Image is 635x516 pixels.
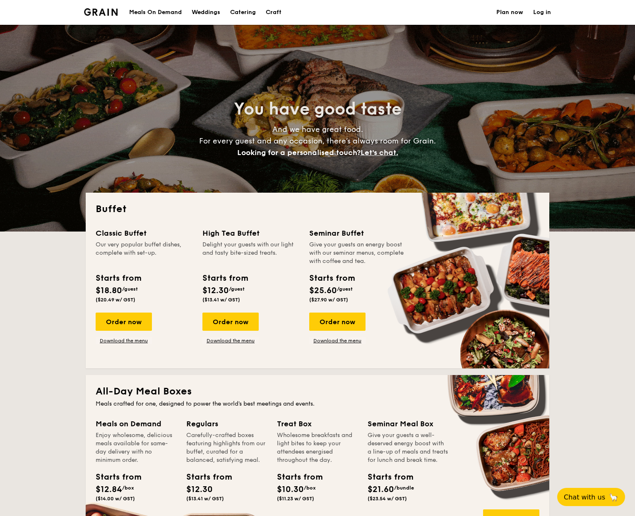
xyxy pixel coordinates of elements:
[277,496,314,502] span: ($11.23 w/ GST)
[84,8,118,16] a: Logotype
[96,227,192,239] div: Classic Buffet
[368,418,448,430] div: Seminar Meal Box
[234,99,402,119] span: You have good taste
[96,297,135,303] span: ($20.49 w/ GST)
[96,313,152,331] div: Order now
[96,485,122,494] span: $12.84
[202,272,248,284] div: Starts from
[368,471,405,483] div: Starts from
[199,125,436,157] span: And we have great food. For every guest and any occasion, there’s always room for Grain.
[96,272,141,284] div: Starts from
[361,148,398,157] span: Let's chat.
[202,337,259,344] a: Download the menu
[229,286,245,292] span: /guest
[277,485,304,494] span: $10.30
[96,418,176,430] div: Meals on Demand
[186,471,224,483] div: Starts from
[309,227,406,239] div: Seminar Buffet
[202,227,299,239] div: High Tea Buffet
[368,485,394,494] span: $21.60
[202,241,299,265] div: Delight your guests with our light and tasty bite-sized treats.
[96,286,122,296] span: $18.80
[202,286,229,296] span: $12.30
[368,496,407,502] span: ($23.54 w/ GST)
[84,8,118,16] img: Grain
[609,492,618,502] span: 🦙
[96,400,539,408] div: Meals crafted for one, designed to power the world's best meetings and events.
[394,485,414,491] span: /bundle
[557,488,625,506] button: Chat with us🦙
[186,496,224,502] span: ($13.41 w/ GST)
[186,431,267,464] div: Carefully-crafted boxes featuring highlights from our buffet, curated for a balanced, satisfying ...
[564,493,605,501] span: Chat with us
[202,313,259,331] div: Order now
[96,203,539,216] h2: Buffet
[309,297,348,303] span: ($27.90 w/ GST)
[96,431,176,464] div: Enjoy wholesome, delicious meals available for same-day delivery with no minimum order.
[277,431,358,464] div: Wholesome breakfasts and light bites to keep your attendees energised throughout the day.
[277,471,314,483] div: Starts from
[304,485,316,491] span: /box
[309,241,406,265] div: Give your guests an energy boost with our seminar menus, complete with coffee and tea.
[237,148,361,157] span: Looking for a personalised touch?
[337,286,353,292] span: /guest
[96,241,192,265] div: Our very popular buffet dishes, complete with set-up.
[96,337,152,344] a: Download the menu
[186,418,267,430] div: Regulars
[368,431,448,464] div: Give your guests a well-deserved energy boost with a line-up of meals and treats for lunch and br...
[186,485,213,494] span: $12.30
[96,471,133,483] div: Starts from
[122,286,138,292] span: /guest
[96,496,135,502] span: ($14.00 w/ GST)
[122,485,134,491] span: /box
[309,337,366,344] a: Download the menu
[309,313,366,331] div: Order now
[96,385,539,398] h2: All-Day Meal Boxes
[309,286,337,296] span: $25.60
[309,272,354,284] div: Starts from
[202,297,240,303] span: ($13.41 w/ GST)
[277,418,358,430] div: Treat Box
